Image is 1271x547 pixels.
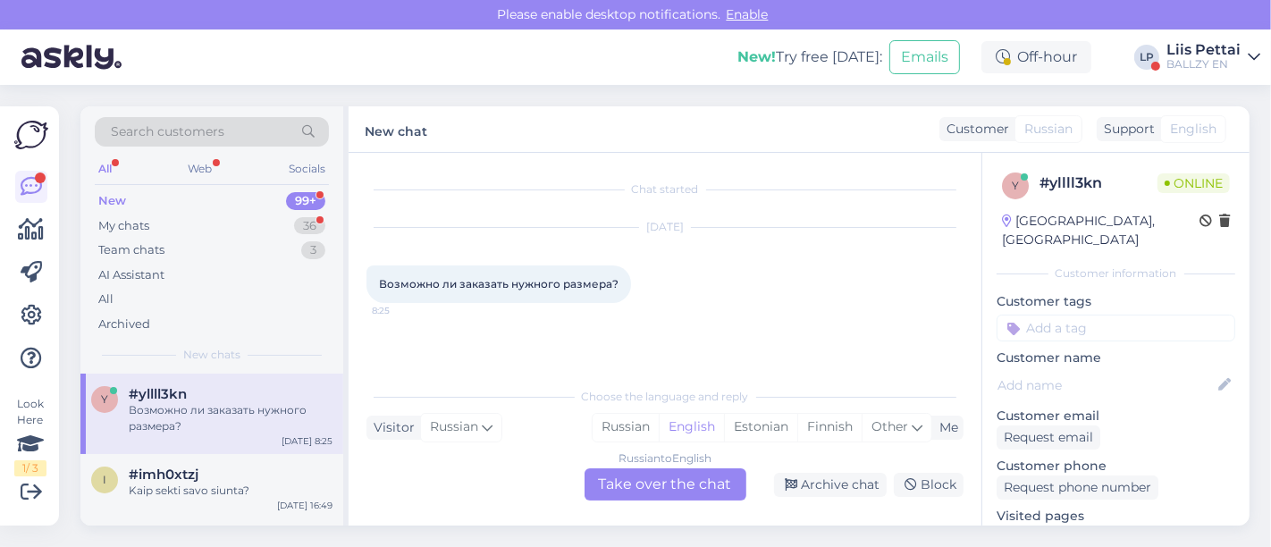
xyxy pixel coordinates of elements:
[129,467,198,483] span: #imh0xtzj
[585,468,746,501] div: Take over the chat
[379,277,619,290] span: Возможно ли заказать нужного размера?
[997,407,1235,425] p: Customer email
[659,414,724,441] div: English
[997,265,1235,282] div: Customer information
[1024,120,1073,139] span: Russian
[14,396,46,476] div: Look Here
[1166,43,1241,57] div: Liis Pettai
[724,414,797,441] div: Estonian
[301,241,325,259] div: 3
[997,457,1235,475] p: Customer phone
[737,46,882,68] div: Try free [DATE]:
[997,507,1235,526] p: Visited pages
[997,349,1235,367] p: Customer name
[889,40,960,74] button: Emails
[721,6,774,22] span: Enable
[430,417,478,437] span: Russian
[286,192,325,210] div: 99+
[14,121,48,149] img: Askly Logo
[1012,179,1019,192] span: y
[294,217,325,235] div: 36
[997,475,1158,500] div: Request phone number
[101,392,108,406] span: y
[1166,43,1260,72] a: Liis PettaiBALLZY EN
[185,157,216,181] div: Web
[997,315,1235,341] input: Add a tag
[981,41,1091,73] div: Off-hour
[1002,212,1199,249] div: [GEOGRAPHIC_DATA], [GEOGRAPHIC_DATA]
[366,219,964,235] div: [DATE]
[366,181,964,198] div: Chat started
[282,434,332,448] div: [DATE] 8:25
[997,292,1235,311] p: Customer tags
[1040,173,1157,194] div: # yllll3kn
[871,418,908,434] span: Other
[365,117,427,141] label: New chat
[285,157,329,181] div: Socials
[997,425,1100,450] div: Request email
[111,122,224,141] span: Search customers
[619,450,711,467] div: Russian to English
[997,375,1215,395] input: Add name
[129,402,332,434] div: Возможно ли заказать нужного размера?
[129,386,187,402] span: #yllll3kn
[183,347,240,363] span: New chats
[98,290,114,308] div: All
[939,120,1009,139] div: Customer
[1097,120,1155,139] div: Support
[797,414,862,441] div: Finnish
[95,157,115,181] div: All
[98,316,150,333] div: Archived
[737,48,776,65] b: New!
[366,389,964,405] div: Choose the language and reply
[1166,57,1241,72] div: BALLZY EN
[1170,120,1216,139] span: English
[372,304,439,317] span: 8:25
[894,473,964,497] div: Block
[98,266,164,284] div: AI Assistant
[932,418,958,437] div: Me
[1157,173,1230,193] span: Online
[98,241,164,259] div: Team chats
[774,473,887,497] div: Archive chat
[277,499,332,512] div: [DATE] 16:49
[1134,45,1159,70] div: LP
[103,473,106,486] span: i
[366,418,415,437] div: Visitor
[14,460,46,476] div: 1 / 3
[593,414,659,441] div: Russian
[98,217,149,235] div: My chats
[129,483,332,499] div: Kaip sekti savo siunta?
[98,192,126,210] div: New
